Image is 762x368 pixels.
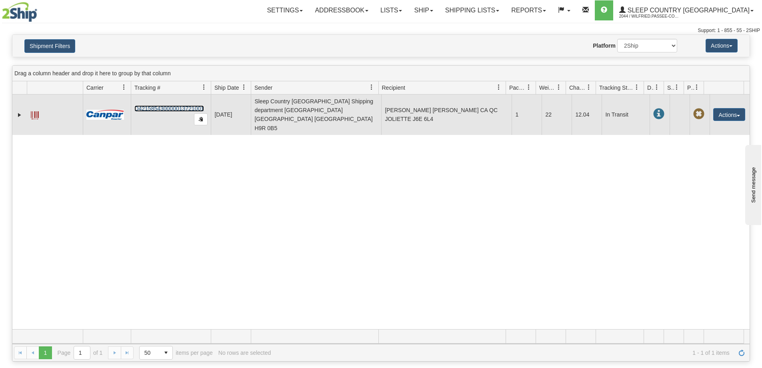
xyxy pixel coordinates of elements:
[365,80,378,94] a: Sender filter column settings
[218,350,271,356] div: No rows are selected
[552,80,566,94] a: Weight filter column settings
[58,346,103,360] span: Page of 1
[2,2,37,22] img: logo2044.jpg
[630,80,644,94] a: Tracking Status filter column settings
[194,113,208,125] button: Copy to clipboard
[24,39,75,53] button: Shipment Filters
[693,109,704,120] span: Pickup Not Assigned
[690,80,704,94] a: Pickup Status filter column settings
[6,7,74,13] div: Send message
[39,346,52,359] span: Page 1
[31,108,39,121] a: Label
[505,0,552,20] a: Reports
[276,350,730,356] span: 1 - 1 of 1 items
[599,84,634,92] span: Tracking Status
[197,80,211,94] a: Tracking # filter column settings
[382,84,405,92] span: Recipient
[613,0,760,20] a: Sleep Country [GEOGRAPHIC_DATA] 2044 / Wilfried.Passee-Coutrin
[2,27,760,34] div: Support: 1 - 855 - 55 - 2SHIP
[509,84,526,92] span: Packages
[160,346,172,359] span: select
[569,84,586,92] span: Charge
[408,0,439,20] a: Ship
[261,0,309,20] a: Settings
[74,346,90,359] input: Page 1
[539,84,556,92] span: Weight
[86,84,104,92] span: Carrier
[492,80,506,94] a: Recipient filter column settings
[309,0,374,20] a: Addressbook
[139,346,213,360] span: items per page
[735,346,748,359] a: Refresh
[653,109,664,120] span: In Transit
[744,143,761,225] iframe: chat widget
[593,42,616,50] label: Platform
[134,105,204,112] a: D421585430000013721001
[251,95,381,135] td: Sleep Country [GEOGRAPHIC_DATA] Shipping department [GEOGRAPHIC_DATA] [GEOGRAPHIC_DATA] [GEOGRAPH...
[522,80,536,94] a: Packages filter column settings
[374,0,408,20] a: Lists
[237,80,251,94] a: Ship Date filter column settings
[667,84,674,92] span: Shipment Issues
[144,349,155,357] span: 50
[86,110,124,120] img: 14 - Canpar
[512,95,542,135] td: 1
[626,7,750,14] span: Sleep Country [GEOGRAPHIC_DATA]
[650,80,664,94] a: Delivery Status filter column settings
[647,84,654,92] span: Delivery Status
[214,84,239,92] span: Ship Date
[254,84,272,92] span: Sender
[687,84,694,92] span: Pickup Status
[117,80,131,94] a: Carrier filter column settings
[619,12,679,20] span: 2044 / Wilfried.Passee-Coutrin
[582,80,596,94] a: Charge filter column settings
[139,346,173,360] span: Page sizes drop down
[542,95,572,135] td: 22
[602,95,650,135] td: In Transit
[572,95,602,135] td: 12.04
[16,111,24,119] a: Expand
[211,95,251,135] td: [DATE]
[670,80,684,94] a: Shipment Issues filter column settings
[134,84,160,92] span: Tracking #
[439,0,505,20] a: Shipping lists
[12,66,750,81] div: grid grouping header
[706,39,738,52] button: Actions
[713,108,745,121] button: Actions
[381,95,512,135] td: [PERSON_NAME] [PERSON_NAME] CA QC JOLIETTE J6E 6L4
